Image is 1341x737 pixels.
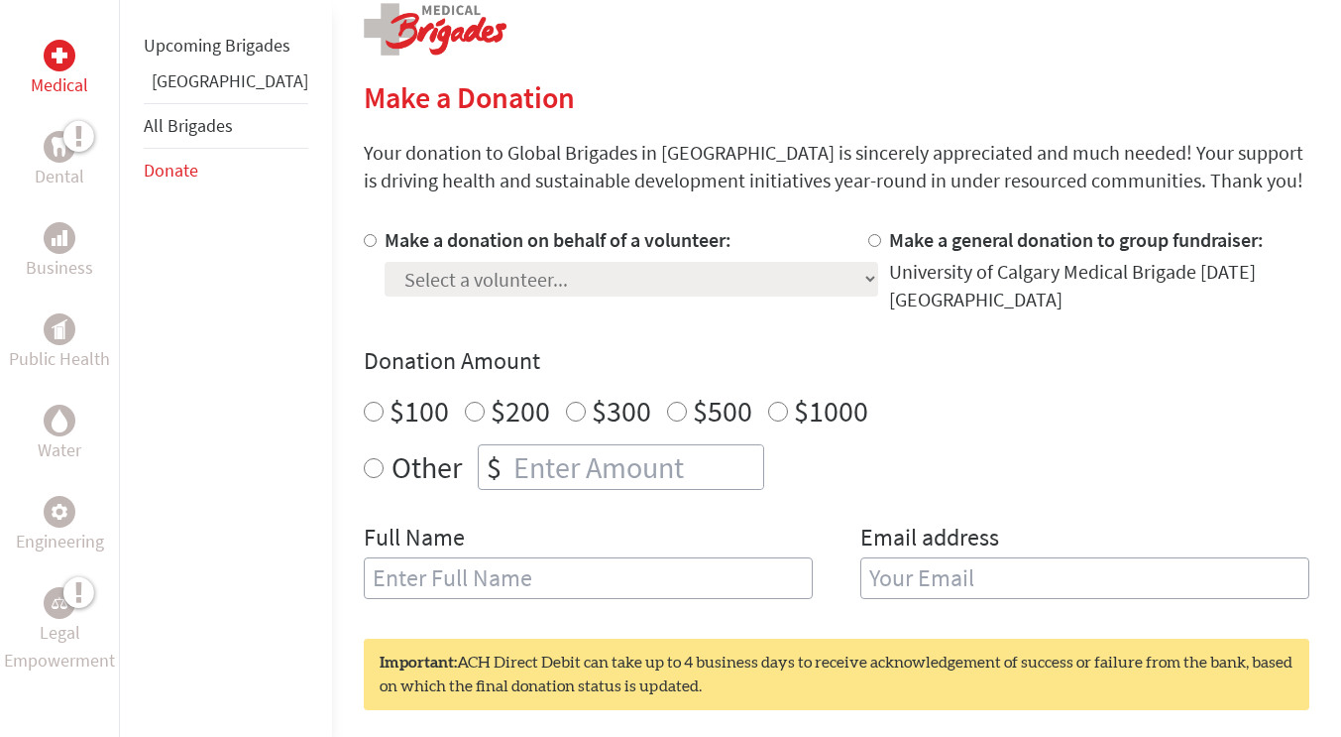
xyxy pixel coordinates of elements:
[364,345,1309,377] h4: Donation Amount
[31,40,88,99] a: MedicalMedical
[693,392,752,430] label: $500
[364,139,1309,194] p: Your donation to Global Brigades in [GEOGRAPHIC_DATA] is sincerely appreciated and much needed! Y...
[52,597,67,609] img: Legal Empowerment
[491,392,550,430] label: $200
[38,436,81,464] p: Water
[52,230,67,246] img: Business
[9,313,110,373] a: Public HealthPublic Health
[509,445,763,489] input: Enter Amount
[31,71,88,99] p: Medical
[860,522,999,557] label: Email address
[38,405,81,464] a: WaterWater
[860,557,1309,599] input: Your Email
[364,79,1309,115] h2: Make a Donation
[364,557,813,599] input: Enter Full Name
[364,522,465,557] label: Full Name
[26,254,93,282] p: Business
[52,409,67,431] img: Water
[144,34,290,57] a: Upcoming Brigades
[144,159,198,182] a: Donate
[364,639,1309,710] div: ACH Direct Debit can take up to 4 business days to receive acknowledgement of success or failure ...
[144,149,308,192] li: Donate
[44,587,75,619] div: Legal Empowerment
[52,137,67,156] img: Dental
[35,163,84,190] p: Dental
[35,131,84,190] a: DentalDental
[144,103,308,149] li: All Brigades
[391,444,462,490] label: Other
[44,313,75,345] div: Public Health
[889,227,1264,252] label: Make a general donation to group fundraiser:
[9,345,110,373] p: Public Health
[16,496,104,555] a: EngineeringEngineering
[52,319,67,339] img: Public Health
[16,528,104,555] p: Engineering
[44,222,75,254] div: Business
[52,48,67,63] img: Medical
[4,587,115,675] a: Legal EmpowermentLegal Empowerment
[479,445,509,489] div: $
[144,24,308,67] li: Upcoming Brigades
[44,496,75,528] div: Engineering
[4,619,115,675] p: Legal Empowerment
[794,392,868,430] label: $1000
[144,114,233,137] a: All Brigades
[52,504,67,520] img: Engineering
[889,258,1309,313] div: University of Calgary Medical Brigade [DATE] [GEOGRAPHIC_DATA]
[44,405,75,436] div: Water
[44,40,75,71] div: Medical
[364,3,506,56] img: logo-medical.png
[592,392,651,430] label: $300
[144,67,308,103] li: Panama
[44,131,75,163] div: Dental
[390,392,449,430] label: $100
[385,227,731,252] label: Make a donation on behalf of a volunteer:
[152,69,308,92] a: [GEOGRAPHIC_DATA]
[380,655,457,671] strong: Important:
[26,222,93,282] a: BusinessBusiness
